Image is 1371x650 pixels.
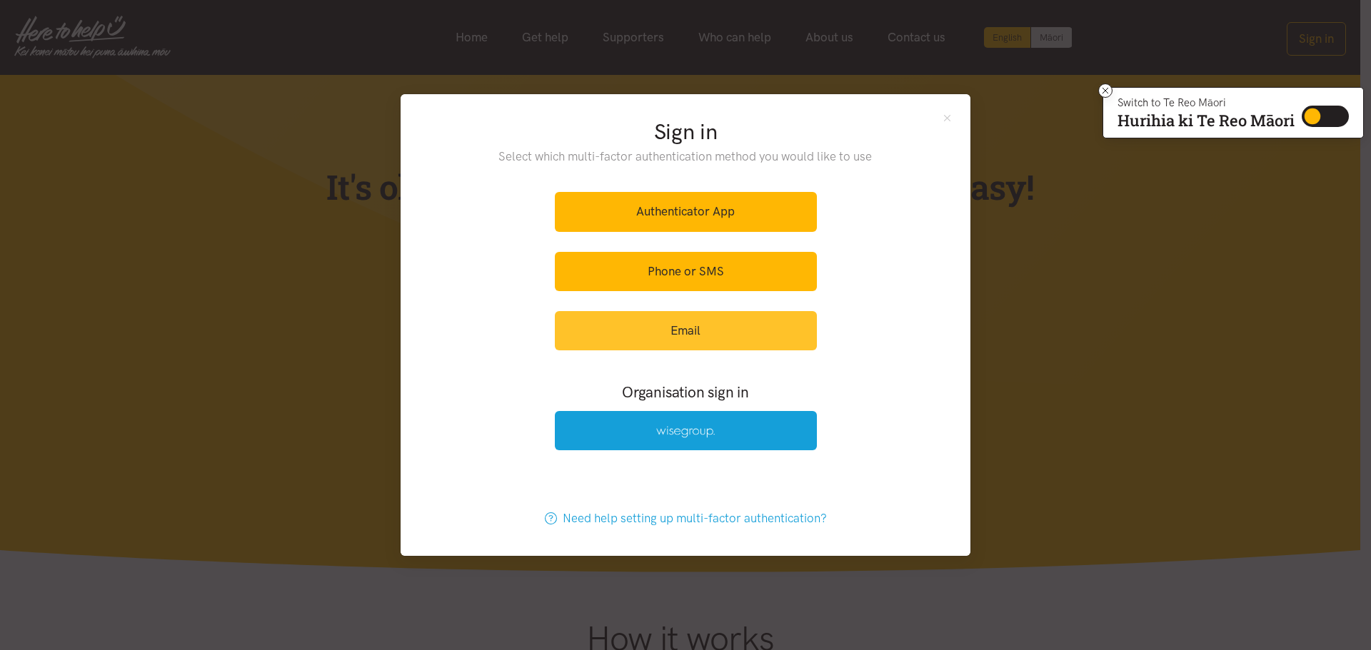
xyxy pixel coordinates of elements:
h3: Organisation sign in [516,382,855,402]
p: Hurihia ki Te Reo Māori [1118,114,1295,127]
p: Select which multi-factor authentication method you would like to use [470,147,902,166]
a: Phone or SMS [555,252,817,291]
a: Need help setting up multi-factor authentication? [530,499,842,538]
a: Email [555,311,817,350]
a: Authenticator App [555,192,817,231]
h2: Sign in [470,117,902,147]
img: Wise Group [656,426,715,438]
button: Close [941,111,953,123]
p: Switch to Te Reo Māori [1118,98,1295,107]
